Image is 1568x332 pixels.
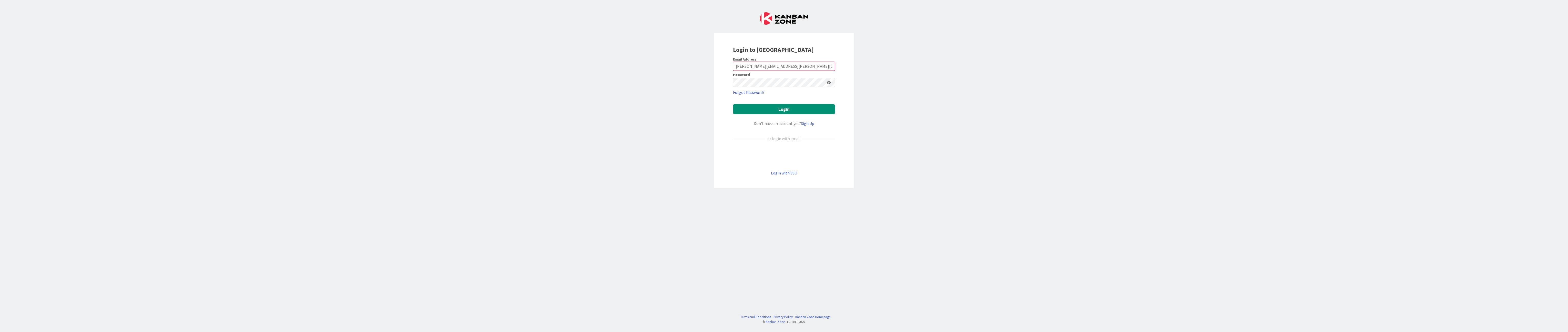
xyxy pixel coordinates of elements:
b: Login to [GEOGRAPHIC_DATA] [733,46,814,54]
button: Login [733,104,835,114]
img: Kanban Zone [760,12,808,25]
a: Sign Up [801,121,814,126]
a: Privacy Policy [773,315,793,319]
iframe: Bouton Se connecter avec Google [730,150,838,161]
a: Terms and Conditions [740,315,771,319]
label: Email Address [733,57,757,62]
a: Kanban Zone [766,320,785,324]
a: Login with SSO [771,170,797,175]
label: Password [733,73,750,76]
div: or login with email [766,135,802,142]
a: Kanban Zone Homepage [795,315,830,319]
div: Don’t have an account yet? [733,120,835,126]
a: Forgot Password? [733,89,765,95]
div: © LLC 2017- 2025 . [738,319,830,324]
